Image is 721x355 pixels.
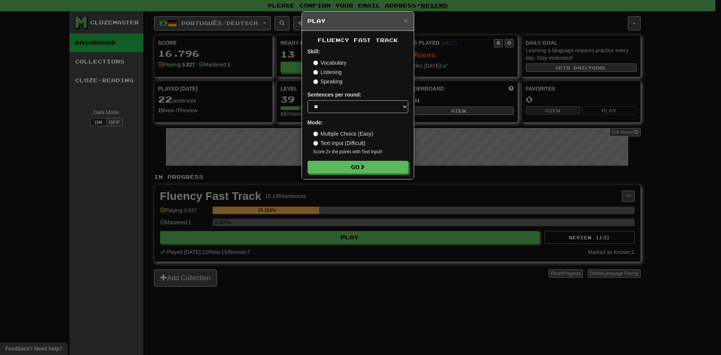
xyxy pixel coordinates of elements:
label: Text Input (Difficult) [313,139,366,147]
small: Score 2x the points with Text Input ! [313,149,408,155]
input: Listening [313,70,318,75]
strong: Skill: [308,48,320,54]
h5: Play [308,17,408,25]
label: Listening [313,68,342,76]
input: Speaking [313,79,318,84]
label: Multiple Choice (Easy) [313,130,373,137]
input: Text Input (Difficult) [313,141,318,146]
input: Vocabulary [313,60,318,65]
input: Multiple Choice (Easy) [313,131,318,136]
span: Fluency Fast Track [318,37,398,43]
label: Vocabulary [313,59,347,66]
button: Close [403,17,408,24]
label: Sentences per round: [308,91,362,98]
button: Go [308,161,408,174]
span: × [403,16,408,25]
strong: Mode: [308,119,323,125]
label: Speaking [313,78,342,85]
